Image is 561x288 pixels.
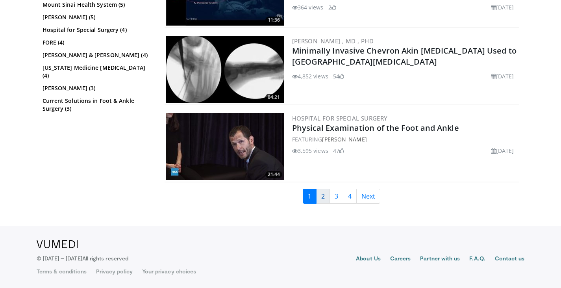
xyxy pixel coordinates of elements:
a: 2 [316,189,330,204]
li: 364 views [292,3,324,11]
a: Partner with us [420,255,460,264]
a: 04:21 [166,36,284,103]
a: Physical Examination of the Foot and Ankle [292,123,459,133]
li: 4,852 views [292,72,328,80]
a: Terms & conditions [37,268,87,275]
li: [DATE] [491,3,514,11]
a: Privacy policy [96,268,133,275]
a: Careers [390,255,411,264]
a: Mount Sinai Health System (5) [43,1,151,9]
a: Contact us [495,255,525,264]
a: [PERSON_NAME] , MD , PhD [292,37,374,45]
a: 4 [343,189,357,204]
a: [PERSON_NAME] (3) [43,84,151,92]
li: 47 [333,147,344,155]
a: FORE (4) [43,39,151,46]
a: [PERSON_NAME] & [PERSON_NAME] (4) [43,51,151,59]
a: 21:44 [166,113,284,180]
img: e73f24f9-02ca-4bec-a641-813152ebe724.300x170_q85_crop-smart_upscale.jpg [166,36,284,103]
a: Hospital for Special Surgery (4) [43,26,151,34]
li: [DATE] [491,147,514,155]
li: 54 [333,72,344,80]
img: VuMedi Logo [37,240,78,248]
a: 3 [330,189,343,204]
span: 11:36 [265,17,282,24]
a: Minimally Invasive Chevron Akin [MEDICAL_DATA] Used to [GEOGRAPHIC_DATA][MEDICAL_DATA] [292,45,517,67]
a: [PERSON_NAME] (5) [43,13,151,21]
span: 04:21 [265,94,282,101]
li: [DATE] [491,72,514,80]
a: F.A.Q. [469,255,485,264]
nav: Search results pages [165,189,519,204]
a: [US_STATE] Medicine [MEDICAL_DATA] (4) [43,64,151,80]
a: [PERSON_NAME] [322,136,367,143]
span: All rights reserved [82,255,128,262]
a: Hospital for Special Surgery [292,114,388,122]
a: About Us [356,255,381,264]
p: © [DATE] – [DATE] [37,255,129,262]
img: ba9e75b8-bdc7-4618-ba2d-699e17461b62.300x170_q85_crop-smart_upscale.jpg [166,113,284,180]
a: Your privacy choices [142,268,196,275]
div: FEATURING [292,135,517,143]
li: 2 [328,3,336,11]
a: 1 [303,189,317,204]
li: 3,595 views [292,147,328,155]
span: 21:44 [265,171,282,178]
a: Next [356,189,380,204]
a: Current Solutions in Foot & Ankle Surgery (3) [43,97,151,113]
